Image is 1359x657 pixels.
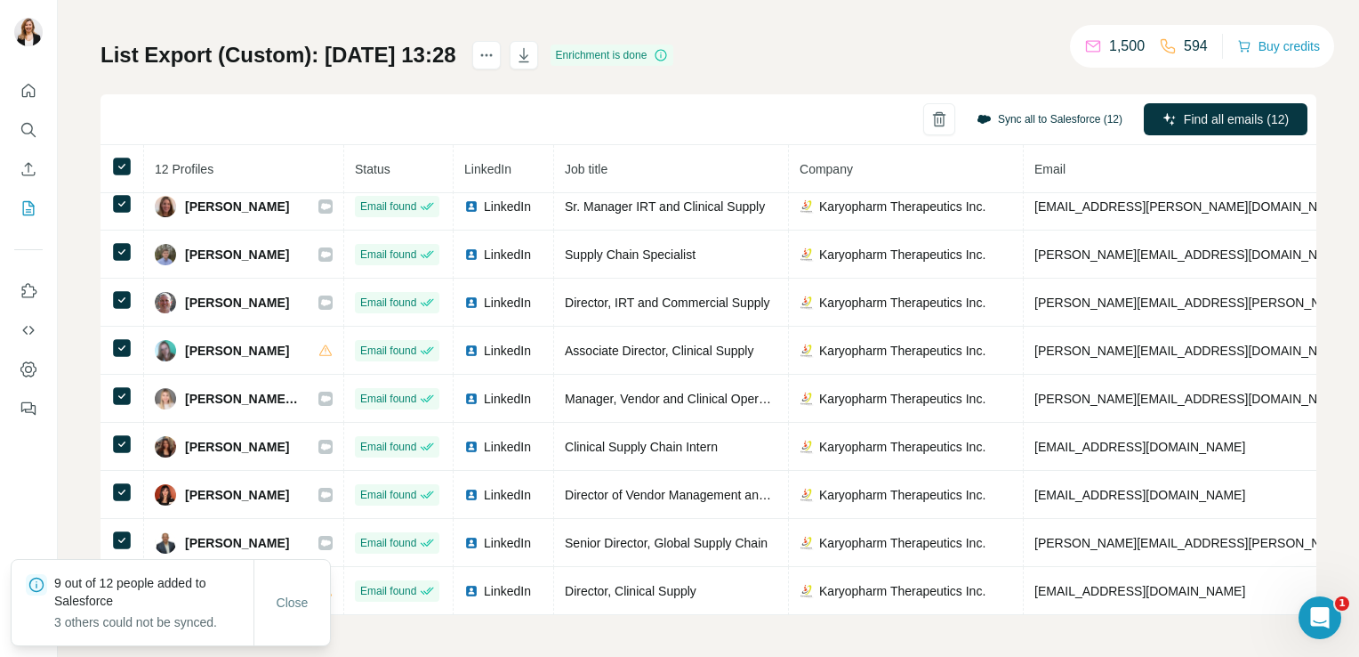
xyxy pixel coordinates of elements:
span: [EMAIL_ADDRESS][DOMAIN_NAME] [1034,488,1245,502]
span: [PERSON_NAME] [185,198,289,215]
span: Clinical Supply Chain Intern [565,440,718,454]
button: My lists [14,192,43,224]
span: LinkedIn [484,534,531,552]
span: Job title [565,162,607,176]
span: LinkedIn [484,198,531,215]
span: Email found [360,487,416,503]
img: LinkedIn logo [464,488,478,502]
button: Quick start [14,75,43,107]
span: [PERSON_NAME], M.S. [185,390,301,408]
h1: List Export (Custom): [DATE] 13:28 [101,41,456,69]
img: company-logo [800,344,814,358]
span: [EMAIL_ADDRESS][PERSON_NAME][DOMAIN_NAME] [1034,199,1347,214]
p: 9 out of 12 people added to Salesforce [54,574,253,610]
span: Status [355,162,390,176]
span: Senior Director, Global Supply Chain [565,536,768,550]
span: Email found [360,343,416,359]
span: Email [1034,162,1065,176]
div: Enrichment is done [551,45,674,66]
span: Sr. Manager IRT and Clinical Supply [565,199,765,214]
span: [EMAIL_ADDRESS][DOMAIN_NAME] [1034,440,1245,454]
span: Karyopharm Therapeutics Inc. [819,390,985,408]
img: company-logo [800,440,814,454]
span: LinkedIn [484,294,531,312]
img: LinkedIn logo [464,392,478,406]
img: company-logo [800,392,814,406]
img: Avatar [155,292,176,313]
span: Email found [360,439,416,455]
span: LinkedIn [484,390,531,408]
button: Search [14,114,43,146]
span: [PERSON_NAME] [185,534,289,552]
span: Close [277,594,309,612]
img: Avatar [155,532,176,554]
p: 1,500 [1109,36,1145,57]
button: actions [472,41,501,69]
img: company-logo [800,488,814,502]
span: Director, IRT and Commercial Supply [565,296,770,310]
span: Director of Vendor Management and Procurement [565,488,840,502]
span: [PERSON_NAME] [185,438,289,456]
button: Close [264,587,321,619]
span: Email found [360,295,416,311]
span: Karyopharm Therapeutics Inc. [819,342,985,360]
img: Avatar [155,388,176,410]
span: Karyopharm Therapeutics Inc. [819,486,985,504]
img: company-logo [800,199,814,214]
button: Sync all to Salesforce (12) [964,106,1135,133]
span: Karyopharm Therapeutics Inc. [819,246,985,264]
span: Karyopharm Therapeutics Inc. [819,198,985,215]
span: [EMAIL_ADDRESS][DOMAIN_NAME] [1034,584,1245,598]
span: Karyopharm Therapeutics Inc. [819,438,985,456]
span: [PERSON_NAME] [185,246,289,264]
img: LinkedIn logo [464,440,478,454]
span: Supply Chain Specialist [565,247,696,262]
span: [PERSON_NAME] [185,342,289,360]
span: [PERSON_NAME][EMAIL_ADDRESS][DOMAIN_NAME] [1034,247,1347,262]
img: Avatar [14,18,43,46]
span: Manager, Vendor and Clinical Operations [565,392,792,406]
img: company-logo [800,296,814,310]
p: 594 [1184,36,1208,57]
span: Email found [360,247,416,263]
p: 3 others could not be synced. [54,613,253,631]
button: Feedback [14,393,43,425]
img: LinkedIn logo [464,344,478,358]
img: company-logo [800,536,814,550]
button: Buy credits [1237,34,1320,59]
button: Enrich CSV [14,153,43,185]
button: Dashboard [14,353,43,385]
span: LinkedIn [484,438,531,456]
button: Use Surfe on LinkedIn [14,275,43,307]
span: LinkedIn [484,582,531,600]
span: Company [800,162,853,176]
span: [PERSON_NAME] [185,486,289,504]
span: LinkedIn [464,162,511,176]
span: Find all emails (12) [1184,110,1289,128]
span: Director, Clinical Supply [565,584,696,598]
img: LinkedIn logo [464,247,478,262]
span: LinkedIn [484,486,531,504]
span: [PERSON_NAME] [185,294,289,312]
span: Email found [360,535,416,551]
img: Avatar [155,340,176,361]
iframe: Intercom live chat [1299,596,1341,639]
span: Associate Director, Clinical Supply [565,344,753,358]
img: Avatar [155,436,176,458]
span: Email found [360,391,416,407]
span: [PERSON_NAME][EMAIL_ADDRESS][DOMAIN_NAME] [1034,344,1347,358]
img: company-logo [800,247,814,262]
img: LinkedIn logo [464,584,478,598]
span: 12 Profiles [155,162,213,176]
span: Email found [360,199,416,215]
button: Find all emails (12) [1144,103,1307,135]
span: Karyopharm Therapeutics Inc. [819,294,985,312]
img: Avatar [155,244,176,265]
span: LinkedIn [484,342,531,360]
span: Karyopharm Therapeutics Inc. [819,534,985,552]
span: LinkedIn [484,246,531,264]
img: Avatar [155,484,176,506]
img: LinkedIn logo [464,536,478,550]
span: [PERSON_NAME][EMAIL_ADDRESS][DOMAIN_NAME] [1034,392,1347,406]
span: Email found [360,583,416,599]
